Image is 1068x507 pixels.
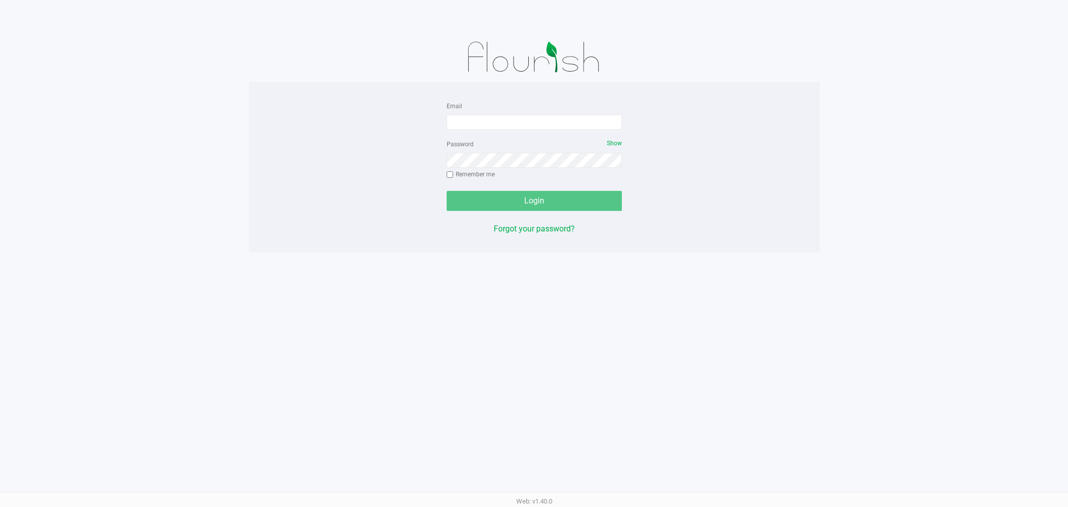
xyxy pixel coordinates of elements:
label: Password [447,140,474,149]
label: Email [447,102,462,111]
span: Web: v1.40.0 [516,497,552,505]
input: Remember me [447,171,454,178]
span: Show [607,140,622,147]
button: Forgot your password? [494,223,575,235]
label: Remember me [447,170,495,179]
